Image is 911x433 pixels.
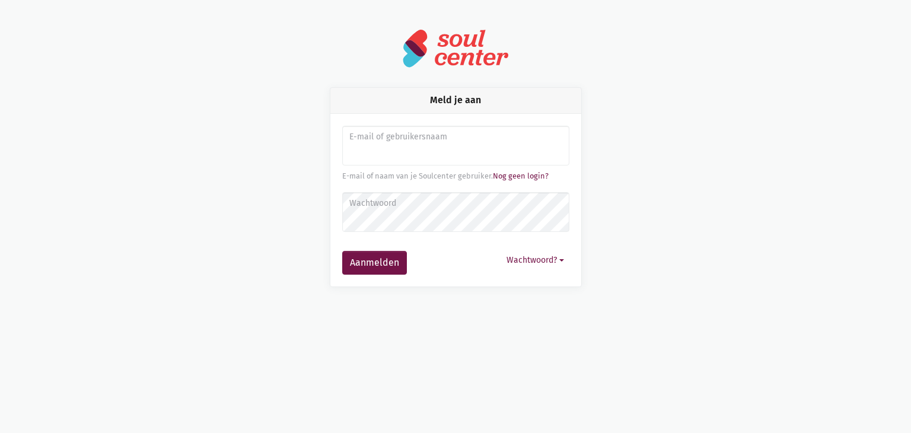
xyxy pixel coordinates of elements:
[349,130,561,144] label: E-mail of gebruikersnaam
[342,170,569,182] div: E-mail of naam van je Soulcenter gebruiker.
[330,88,581,113] div: Meld je aan
[342,126,569,275] form: Aanmelden
[342,251,407,275] button: Aanmelden
[349,197,561,210] label: Wachtwoord
[402,28,509,68] img: logo-soulcenter-full.svg
[501,251,569,269] button: Wachtwoord?
[493,171,549,180] a: Nog geen login?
